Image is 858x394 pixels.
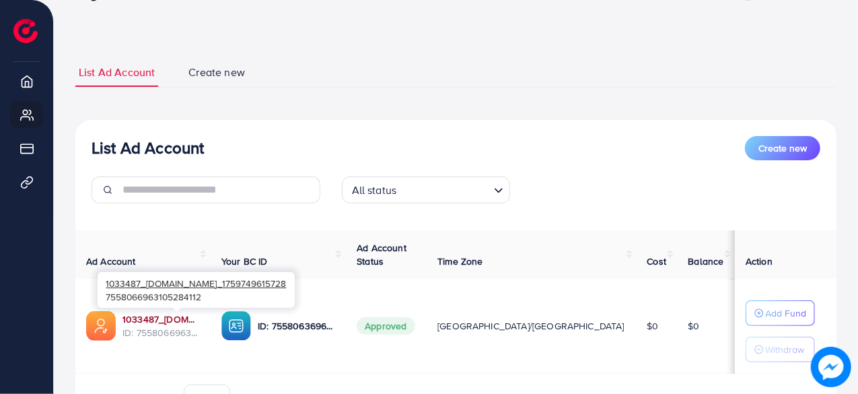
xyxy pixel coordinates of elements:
span: Create new [758,141,807,155]
img: logo [13,19,38,43]
button: Withdraw [746,337,815,362]
img: ic-ba-acc.ded83a64.svg [221,311,251,341]
span: Cost [647,255,667,268]
span: Action [746,255,773,268]
img: image [811,347,851,387]
button: Create new [745,136,820,160]
img: ic-ads-acc.e4c84228.svg [86,311,116,341]
span: Create new [188,65,245,80]
input: Search for option [400,178,488,200]
span: Approved [357,317,415,335]
span: Balance [688,255,724,268]
span: ID: 7558066963105284112 [122,326,200,339]
div: 7558066963105284112 [98,272,295,308]
span: List Ad Account [79,65,155,80]
p: Withdraw [765,341,804,358]
span: 1033487_[DOMAIN_NAME]_1759749615728 [106,277,286,290]
span: $0 [647,319,659,333]
a: 1033487_[DOMAIN_NAME]_1759749615728 [122,313,200,326]
button: Add Fund [746,300,815,326]
p: ID: 7558063696778493968 [258,318,335,334]
span: Your BC ID [221,255,268,268]
span: Ad Account Status [357,241,406,268]
h3: List Ad Account [92,138,204,158]
p: Add Fund [765,305,806,321]
span: Ad Account [86,255,136,268]
span: [GEOGRAPHIC_DATA]/[GEOGRAPHIC_DATA] [437,319,624,333]
div: Search for option [342,176,510,203]
span: All status [349,180,400,200]
span: Time Zone [437,255,482,268]
span: $0 [688,319,700,333]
